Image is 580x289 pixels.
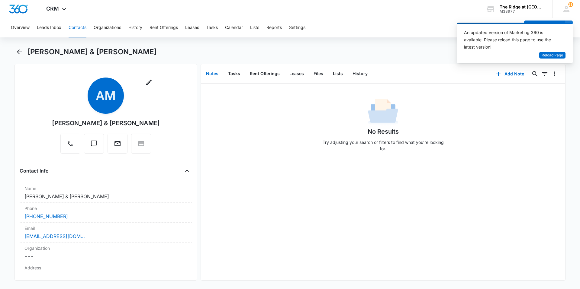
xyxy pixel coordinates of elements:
div: Name[PERSON_NAME] & [PERSON_NAME] [20,183,192,203]
button: Search... [530,69,540,79]
button: Lists [328,65,348,83]
a: Text [84,143,104,148]
button: Notes [201,65,223,83]
label: Email [24,225,187,231]
label: Address [24,265,187,271]
div: notifications count [568,2,573,7]
dd: --- [24,272,187,279]
button: Text [84,134,104,154]
label: Phone [24,205,187,211]
button: Files [309,65,328,83]
a: [PHONE_NUMBER] [24,213,68,220]
div: account id [500,9,544,14]
button: Reports [266,18,282,37]
div: Address--- [20,262,192,282]
button: Back [14,47,24,57]
span: CRM [46,5,59,12]
span: 115 [568,2,573,7]
span: AM [88,78,124,114]
a: Email [108,143,127,148]
button: Leads Inbox [37,18,61,37]
button: Leases [185,18,199,37]
h1: [PERSON_NAME] & [PERSON_NAME] [27,47,157,56]
button: Email [108,134,127,154]
div: Organization--- [20,243,192,262]
button: Tasks [223,65,245,83]
label: Organization [24,245,187,251]
img: No Data [368,97,398,127]
div: Email[EMAIL_ADDRESS][DOMAIN_NAME] [20,223,192,243]
button: History [128,18,142,37]
button: Rent Offerings [150,18,178,37]
button: Add Note [490,67,530,81]
button: Calendar [225,18,243,37]
span: Reload Page [542,52,563,58]
div: [PERSON_NAME] & [PERSON_NAME] [52,119,160,128]
button: Rent Offerings [245,65,285,83]
button: Overflow Menu [549,69,559,79]
dd: --- [24,252,187,260]
button: Filters [540,69,549,79]
div: Phone[PHONE_NUMBER] [20,203,192,223]
dd: [PERSON_NAME] & [PERSON_NAME] [24,193,187,200]
p: Try adjusting your search or filters to find what you’re looking for. [320,139,446,152]
h1: No Results [368,127,399,136]
button: Organizations [94,18,121,37]
div: An updated version of Marketing 360 is available. Please reload this page to use the latest version! [464,29,558,51]
button: Reload Page [539,52,565,59]
button: Tasks [206,18,218,37]
button: Lists [250,18,259,37]
button: Contacts [69,18,86,37]
label: Name [24,185,187,192]
a: Call [60,143,80,148]
button: Add Contact [524,21,565,35]
button: History [348,65,372,83]
a: [EMAIL_ADDRESS][DOMAIN_NAME] [24,233,85,240]
h4: Contact Info [20,167,49,174]
button: Leases [285,65,309,83]
button: Close [182,166,192,176]
button: Overview [11,18,30,37]
button: Call [60,134,80,154]
button: Settings [289,18,305,37]
div: account name [500,5,544,9]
